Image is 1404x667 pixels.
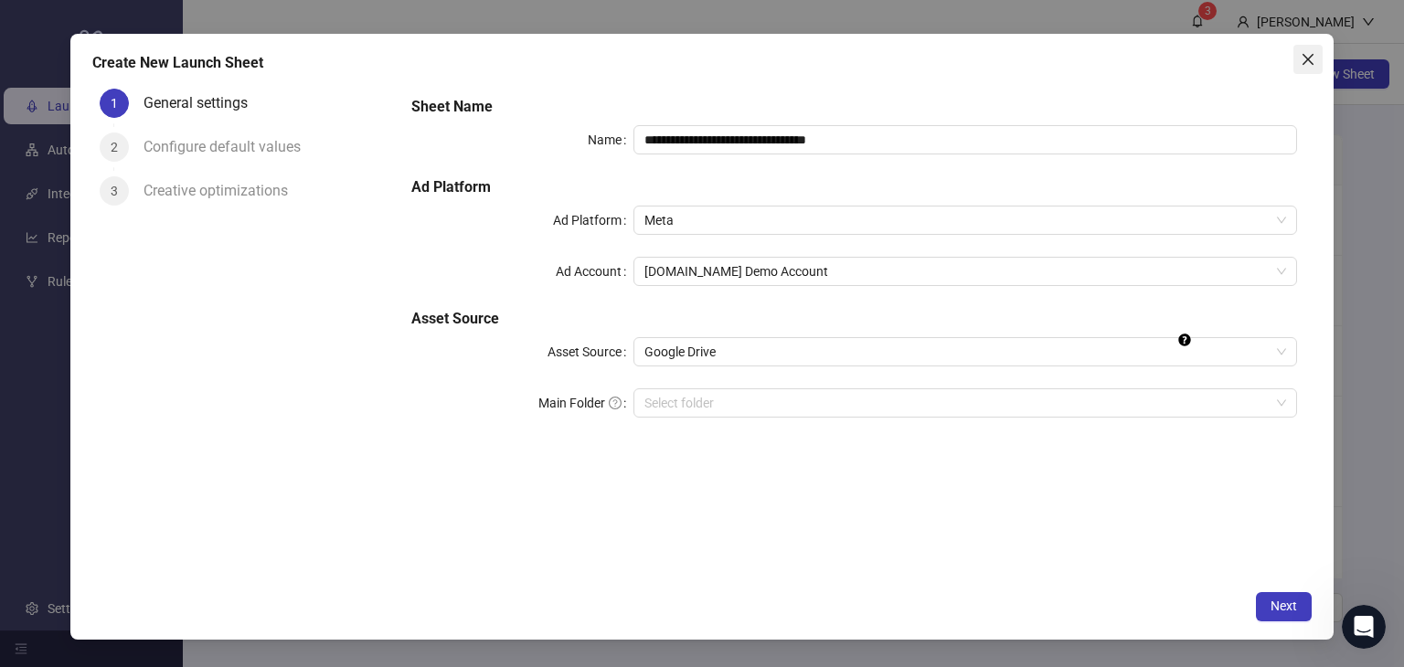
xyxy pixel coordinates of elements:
[633,125,1298,154] input: Name
[588,125,633,154] label: Name
[553,206,633,235] label: Ad Platform
[183,499,366,572] button: Messages
[1256,592,1312,621] button: Next
[144,89,262,118] div: General settings
[411,96,1297,118] h5: Sheet Name
[644,206,1287,234] span: Meta
[37,130,329,192] p: Hi [PERSON_NAME] 👋
[538,388,633,418] label: Main Folder
[70,545,112,557] span: Home
[111,96,118,111] span: 1
[1176,332,1193,348] div: Tooltip anchor
[548,337,633,366] label: Asset Source
[1301,52,1315,67] span: close
[37,192,329,223] p: How can we help?
[644,258,1287,285] span: Kitchn.io Demo Account
[411,176,1297,198] h5: Ad Platform
[411,308,1297,330] h5: Asset Source
[609,397,622,409] span: question-circle
[144,176,303,206] div: Creative optimizations
[243,545,306,557] span: Messages
[37,388,306,408] div: Report a Bug
[37,261,306,281] div: Request a feature
[644,338,1287,365] span: Google Drive
[556,257,633,286] label: Ad Account
[144,132,315,162] div: Configure default values
[1293,45,1323,74] button: Close
[92,52,1312,74] div: Create New Launch Sheet
[1342,605,1386,649] iframe: Intercom live chat
[27,381,339,415] div: Report a Bug
[111,184,118,198] span: 3
[314,29,347,62] div: Close
[37,355,328,374] div: Create a ticket
[1271,598,1297,613] span: Next
[27,254,339,288] a: Request a feature
[111,140,118,154] span: 2
[27,288,339,322] a: Documentation
[37,295,306,314] div: Documentation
